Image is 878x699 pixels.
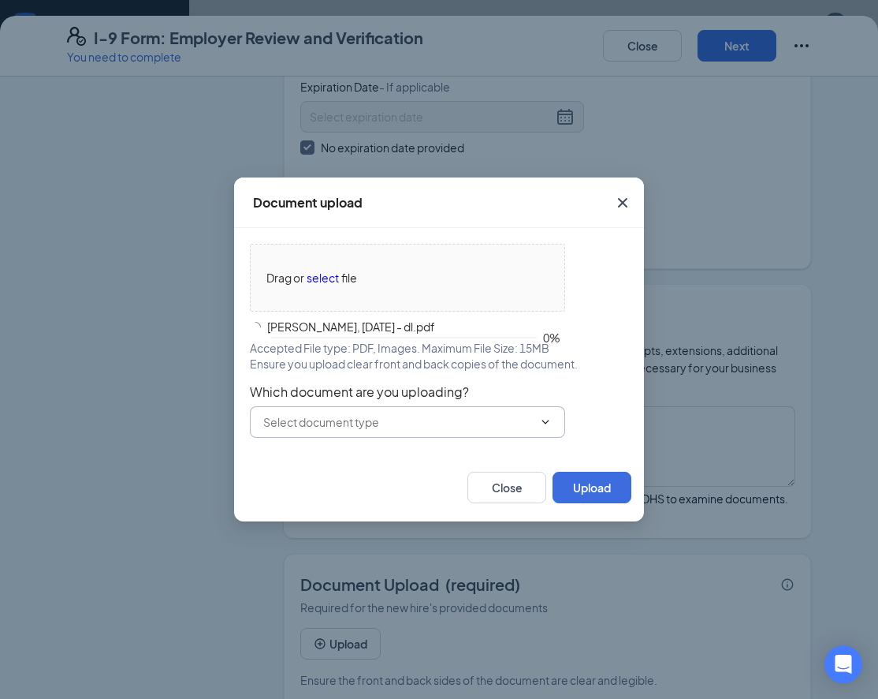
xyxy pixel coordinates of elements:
[249,320,262,334] span: loading
[341,269,357,286] span: file
[543,332,565,343] span: 0%
[467,472,546,503] button: Close
[251,245,564,311] span: Drag orselectfile
[539,416,552,428] svg: ChevronDown
[613,193,632,212] svg: Cross
[250,356,578,372] span: Ensure you upload clear front and back copies of the document.
[250,384,628,400] span: Which document are you uploading?
[552,472,631,503] button: Upload
[824,645,862,683] div: Open Intercom Messenger
[263,413,533,431] input: Select document type
[250,340,549,356] span: Accepted File type: PDF, Images. Maximum File Size: 15MB
[253,194,363,211] div: Document upload
[266,269,304,286] span: Drag or
[601,178,644,228] button: Close
[261,318,546,335] span: Smith, Karma - dl.pdf
[307,269,339,286] span: select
